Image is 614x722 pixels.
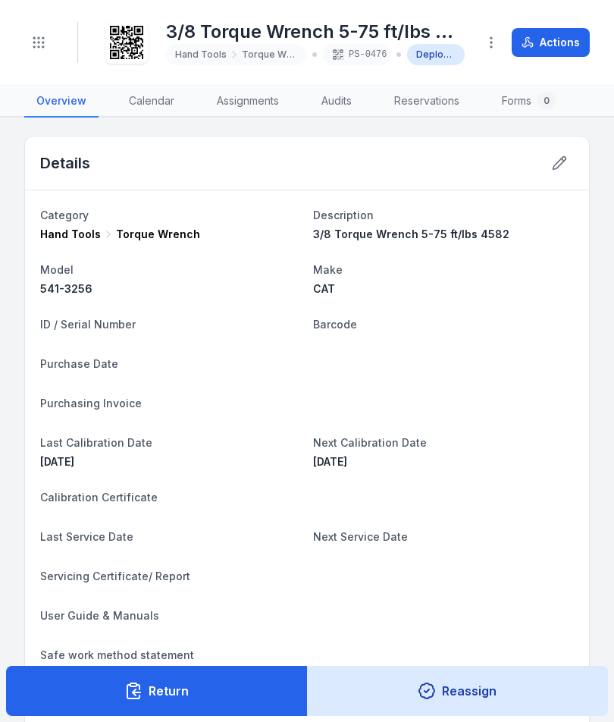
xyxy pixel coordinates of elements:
a: Reservations [382,86,471,118]
span: [DATE] [313,455,347,468]
span: Purchasing Invoice [40,397,142,410]
div: Deployed [407,44,465,65]
button: Actions [512,28,590,57]
span: Hand Tools [40,227,101,242]
a: Assignments [205,86,291,118]
button: Reassign [307,666,609,716]
span: Purchase Date [40,357,118,370]
span: Category [40,209,89,221]
h1: 3/8 Torque Wrench 5-75 ft/lbs 4582 [166,20,465,44]
span: Servicing Certificate/ Report [40,570,190,582]
span: CAT [313,282,335,295]
a: Calendar [117,86,186,118]
span: Barcode [313,318,357,331]
button: Toggle navigation [24,28,53,57]
span: Make [313,263,343,276]
span: Hand Tools [175,49,227,61]
span: Last Calibration Date [40,436,152,449]
a: Forms0 [490,86,568,118]
span: User Guide & Manuals [40,609,159,622]
span: Calibration Certificate [40,491,158,504]
span: Safe work method statement [40,648,194,661]
span: Torque Wrench [242,49,297,61]
span: Torque Wrench [116,227,200,242]
div: 0 [537,92,556,110]
span: ID / Serial Number [40,318,136,331]
time: 17/9/2025, 12:00:00 am [313,455,347,468]
span: Model [40,263,74,276]
span: [DATE] [40,455,74,468]
span: Description [313,209,374,221]
span: Last Service Date [40,530,133,543]
a: Overview [24,86,99,118]
div: PS-0476 [323,44,390,65]
span: Next Calibration Date [313,436,427,449]
span: 541-3256 [40,282,92,295]
a: Audits [309,86,364,118]
span: 3/8 Torque Wrench 5-75 ft/lbs 4582 [313,228,509,240]
time: 17/3/2025, 12:00:00 am [40,455,74,468]
button: Return [6,666,308,716]
h2: Details [40,152,90,174]
span: Next Service Date [313,530,408,543]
